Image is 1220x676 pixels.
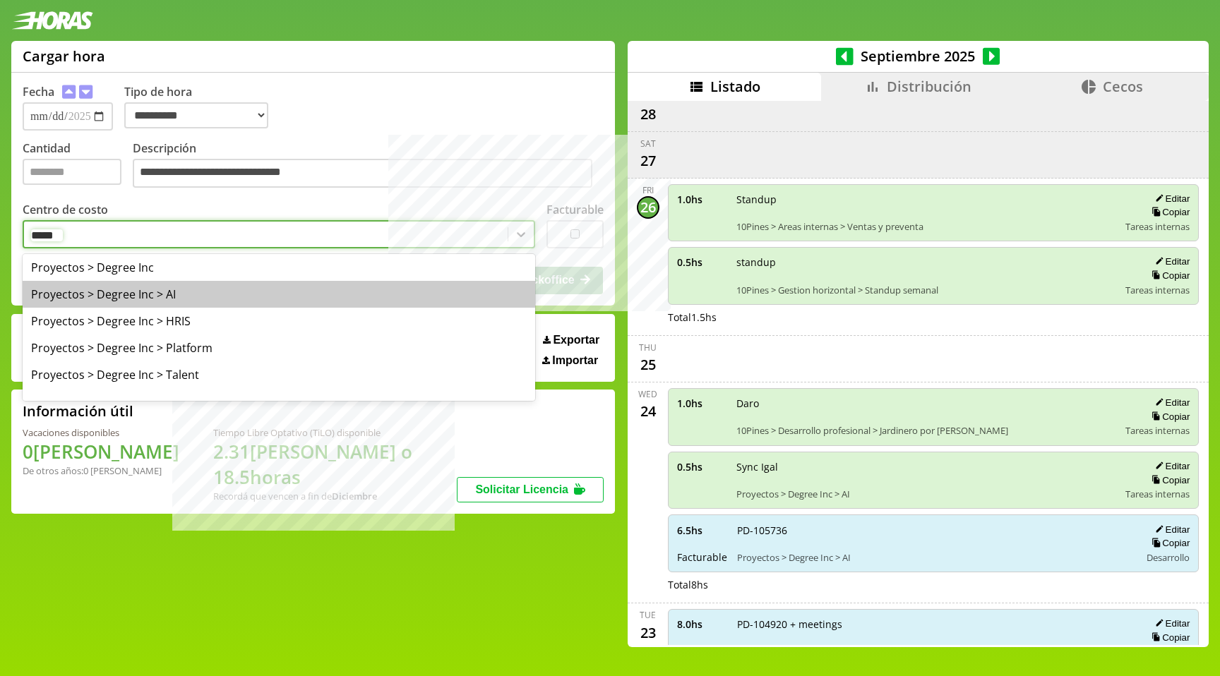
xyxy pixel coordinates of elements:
[710,77,760,96] span: Listado
[552,354,598,367] span: Importar
[475,483,568,495] span: Solicitar Licencia
[23,426,179,439] div: Vacaciones disponibles
[1151,524,1190,536] button: Editar
[213,490,457,502] div: Recordá que vencen a fin de
[640,609,656,621] div: Tue
[668,310,1200,324] div: Total 1.5 hs
[887,77,971,96] span: Distribución
[23,84,54,99] label: Fecha
[677,255,726,269] span: 0.5 hs
[553,334,599,346] span: Exportar
[1151,617,1190,629] button: Editar
[1147,537,1190,549] button: Copiar
[677,397,726,410] span: 1.0 hs
[23,334,535,361] div: Proyectos > Degree Inc > Platform
[637,196,659,219] div: 26
[628,101,1209,646] div: scrollable content
[677,193,726,206] span: 1.0 hs
[1125,220,1190,233] span: Tareas internas
[213,426,457,439] div: Tiempo Libre Optativo (TiLO) disponible
[736,284,1116,296] span: 10Pines > Gestion horizontal > Standup semanal
[1147,551,1190,564] span: Desarrollo
[640,138,656,150] div: Sat
[1151,193,1190,205] button: Editar
[1147,206,1190,218] button: Copiar
[638,388,657,400] div: Wed
[637,150,659,172] div: 27
[1147,411,1190,423] button: Copiar
[677,645,727,658] span: Facturable
[736,255,1116,269] span: standup
[677,524,727,537] span: 6.5 hs
[23,464,179,477] div: De otros años: 0 [PERSON_NAME]
[539,333,604,347] button: Exportar
[637,354,659,376] div: 25
[736,397,1116,410] span: Daro
[332,490,377,502] b: Diciembre
[639,342,657,354] div: Thu
[637,400,659,423] div: 24
[133,140,604,192] label: Descripción
[124,84,280,131] label: Tipo de hora
[11,11,93,30] img: logotipo
[23,308,535,334] div: Proyectos > Degree Inc > HRIS
[1151,255,1190,267] button: Editar
[23,439,179,464] h1: 0 [PERSON_NAME]
[668,578,1200,591] div: Total 8 hs
[677,617,727,631] span: 8.0 hs
[677,550,727,564] span: Facturable
[1147,270,1190,282] button: Copiar
[854,47,983,66] span: Septiembre 2025
[23,361,535,388] div: Proyectos > Degree Inc > Talent
[642,184,654,196] div: Fri
[1151,460,1190,472] button: Editar
[1125,424,1190,437] span: Tareas internas
[637,103,659,126] div: 28
[546,202,604,217] label: Facturable
[1125,284,1190,296] span: Tareas internas
[213,439,457,490] h1: 2.31 [PERSON_NAME] o 18.5 horas
[736,193,1116,206] span: Standup
[1147,632,1190,644] button: Copiar
[23,47,105,66] h1: Cargar hora
[736,460,1116,473] span: Sync Igal
[737,551,1131,564] span: Proyectos > Degree Inc > AI
[23,159,121,185] input: Cantidad
[737,617,1131,631] span: PD-104920 + meetings
[1151,397,1190,409] button: Editar
[736,424,1116,437] span: 10Pines > Desarrollo profesional > Jardinero por [PERSON_NAME]
[23,254,535,281] div: Proyectos > Degree Inc
[23,281,535,308] div: Proyectos > Degree Inc > AI
[737,524,1131,537] span: PD-105736
[1103,77,1143,96] span: Cecos
[1147,474,1190,486] button: Copiar
[23,140,133,192] label: Cantidad
[124,102,268,128] select: Tipo de hora
[23,202,108,217] label: Centro de costo
[23,402,133,421] h2: Información útil
[677,460,726,473] span: 0.5 hs
[1125,488,1190,500] span: Tareas internas
[736,488,1116,500] span: Proyectos > Degree Inc > AI
[736,220,1116,233] span: 10Pines > Areas internas > Ventas y preventa
[133,159,592,188] textarea: Descripción
[457,477,604,502] button: Solicitar Licencia
[637,621,659,644] div: 23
